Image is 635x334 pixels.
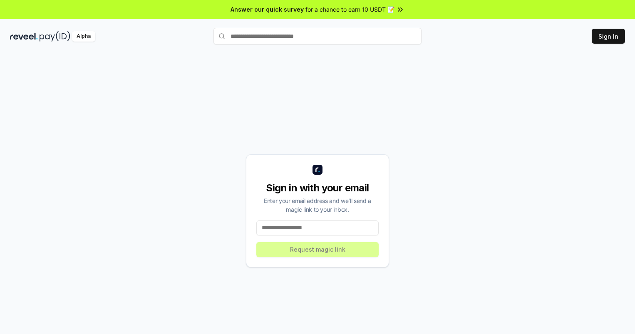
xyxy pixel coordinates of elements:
button: Sign In [592,29,625,44]
div: Enter your email address and we’ll send a magic link to your inbox. [256,196,379,214]
span: Answer our quick survey [231,5,304,14]
img: reveel_dark [10,31,38,42]
span: for a chance to earn 10 USDT 📝 [305,5,394,14]
img: pay_id [40,31,70,42]
img: logo_small [313,165,322,175]
div: Alpha [72,31,95,42]
div: Sign in with your email [256,181,379,195]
